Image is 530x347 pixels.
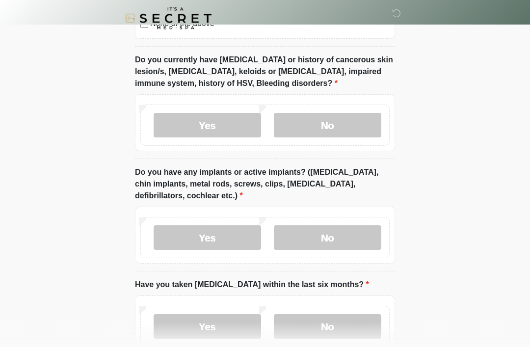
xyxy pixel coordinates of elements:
[125,7,212,29] img: It's A Secret Med Spa Logo
[274,113,381,138] label: No
[154,113,261,138] label: Yes
[154,226,261,250] label: Yes
[274,315,381,339] label: No
[135,279,369,291] label: Have you taken [MEDICAL_DATA] within the last six months?
[274,226,381,250] label: No
[154,315,261,339] label: Yes
[135,54,395,90] label: Do you currently have [MEDICAL_DATA] or history of cancerous skin lesion/s, [MEDICAL_DATA], keloi...
[135,167,395,202] label: Do you have any implants or active implants? ([MEDICAL_DATA], chin implants, metal rods, screws, ...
